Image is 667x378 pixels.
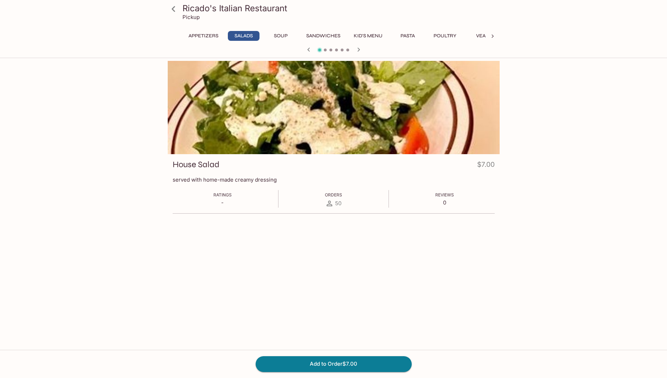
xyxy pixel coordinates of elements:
[350,31,386,41] button: Kid's Menu
[173,176,495,183] p: served with home-made creamy dressing
[335,200,341,207] span: 50
[168,61,500,154] div: House Salad
[182,14,200,20] p: Pickup
[429,31,461,41] button: Poultry
[228,31,259,41] button: Salads
[213,199,232,206] p: -
[173,159,219,170] h3: House Salad
[325,192,342,197] span: Orders
[435,199,454,206] p: 0
[213,192,232,197] span: Ratings
[435,192,454,197] span: Reviews
[302,31,344,41] button: Sandwiches
[392,31,424,41] button: Pasta
[182,3,497,14] h3: Ricado's Italian Restaurant
[467,31,498,41] button: Veal
[185,31,222,41] button: Appetizers
[256,356,412,372] button: Add to Order$7.00
[265,31,297,41] button: Soup
[477,159,495,173] h4: $7.00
